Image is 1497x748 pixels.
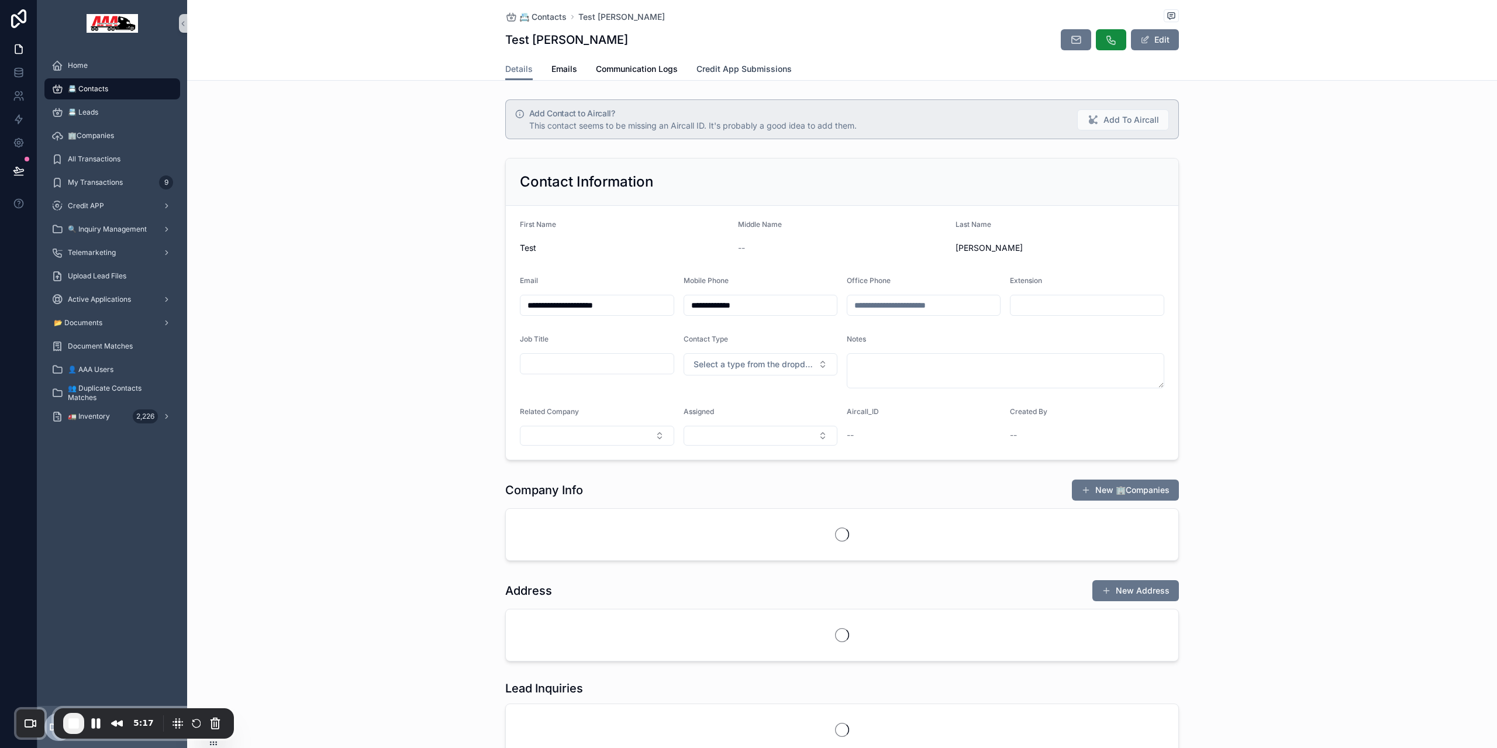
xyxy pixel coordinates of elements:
[684,276,729,285] span: Mobile Phone
[956,242,1164,254] span: [PERSON_NAME]
[1077,109,1169,130] button: Add To Aircall
[684,426,838,446] button: Select Button
[68,342,133,351] span: Document Matches
[44,195,180,216] a: Credit APP
[68,201,104,211] span: Credit APP
[44,78,180,99] a: 📇 Contacts
[529,120,857,130] span: This contact seems to be missing an Aircall ID. It's probably a good idea to add them.
[1010,276,1042,285] span: Extension
[44,149,180,170] a: All Transactions
[847,429,854,441] span: --
[1131,29,1179,50] button: Edit
[44,336,180,357] a: Document Matches
[44,102,180,123] a: 📇 Leads
[1092,580,1179,601] button: New Address
[956,220,991,229] span: Last Name
[68,271,126,281] span: Upload Lead Files
[44,312,180,333] a: 📂 Documents
[551,63,577,75] span: Emails
[694,359,814,370] span: Select a type from the dropdown
[684,335,728,343] span: Contact Type
[520,220,556,229] span: First Name
[68,61,88,70] span: Home
[68,225,147,234] span: 🔍 Inquiry Management
[1103,114,1159,126] span: Add To Aircall
[54,318,102,328] span: 📂 Documents
[44,125,180,146] a: 🏢Companies
[684,353,838,375] button: Select Button
[684,407,714,416] span: Assigned
[738,242,745,254] span: --
[68,108,98,117] span: 📇 Leads
[505,11,567,23] a: 📇 Contacts
[44,172,180,193] a: My Transactions9
[44,382,180,404] a: 👥 Duplicate Contacts Matches
[1010,429,1017,441] span: --
[738,220,782,229] span: Middle Name
[44,219,180,240] a: 🔍 Inquiry Management
[696,63,792,75] span: Credit App Submissions
[847,276,891,285] span: Office Phone
[87,14,138,33] img: App logo
[596,63,678,75] span: Communication Logs
[520,242,729,254] span: Test
[68,178,123,187] span: My Transactions
[505,58,533,81] a: Details
[68,295,131,304] span: Active Applications
[68,365,113,374] span: 👤 AAA Users
[44,359,180,380] a: 👤 AAA Users
[1010,407,1047,416] span: Created By
[696,58,792,82] a: Credit App Submissions
[44,406,180,427] a: 🚛 Inventory2,226
[68,384,168,402] span: 👥 Duplicate Contacts Matches
[37,47,187,442] div: scrollable content
[44,242,180,263] a: Telemarketing
[529,109,1068,118] h5: Add Contact to Aircall?
[68,248,116,257] span: Telemarketing
[520,426,674,446] button: Select Button
[68,84,108,94] span: 📇 Contacts
[520,335,549,343] span: Job Title
[505,32,628,48] h1: Test [PERSON_NAME]
[44,289,180,310] a: Active Applications
[68,131,114,140] span: 🏢Companies
[519,11,567,23] span: 📇 Contacts
[44,266,180,287] a: Upload Lead Files
[520,173,653,191] h2: Contact Information
[505,482,583,498] h1: Company Info
[578,11,665,23] a: Test [PERSON_NAME]
[505,680,583,697] h1: Lead Inquiries
[551,58,577,82] a: Emails
[68,412,110,421] span: 🚛 Inventory
[505,63,533,75] span: Details
[847,335,866,343] span: Notes
[529,120,1068,132] div: This contact seems to be missing an Aircall ID. It's probably a good idea to add them.
[847,407,879,416] span: Aircall_ID
[505,582,552,599] h1: Address
[44,55,180,76] a: Home
[133,409,158,423] div: 2,226
[1072,480,1179,501] button: New 🏢Companies
[159,175,173,189] div: 9
[520,407,579,416] span: Related Company
[68,154,120,164] span: All Transactions
[596,58,678,82] a: Communication Logs
[520,276,538,285] span: Email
